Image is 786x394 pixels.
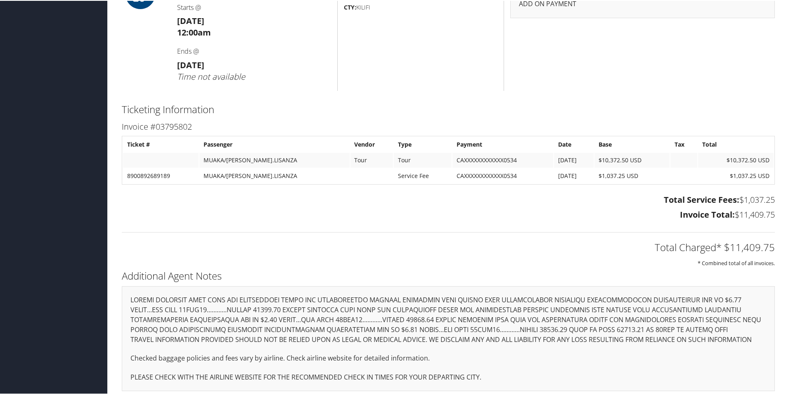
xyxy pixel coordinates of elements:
h2: Total Charged* $11,409.75 [122,240,775,254]
td: [DATE] [554,152,594,167]
td: $1,037.25 USD [698,168,774,183]
h4: Starts @ [177,2,331,11]
th: Base [594,136,670,151]
th: Ticket # [123,136,199,151]
td: Tour [394,152,452,167]
th: Total [698,136,774,151]
td: MUAKA/[PERSON_NAME].LISANZA [199,168,350,183]
p: Checked baggage policies and fees vary by airline. Check airline website for detailed information. [130,352,766,363]
th: Vendor [350,136,393,151]
strong: 12:00am [177,26,211,37]
td: $1,037.25 USD [594,168,670,183]
small: * Combined total of all invoices. [698,259,775,266]
p: PLEASE CHECK WITH THE AIRLINE WEBSITE FOR THE RECOMMENDED CHECK IN TIMES FOR YOUR DEPARTING CITY. [130,371,766,382]
h3: $1,037.25 [122,193,775,205]
h5: KILIFI [344,2,497,11]
td: [DATE] [554,168,594,183]
strong: Invoice Total: [680,208,735,219]
td: Service Fee [394,168,452,183]
th: Tax [670,136,697,151]
strong: Total Service Fees: [664,193,739,204]
td: $10,372.50 USD [594,152,670,167]
td: Tour [350,152,393,167]
i: Time not available [177,70,245,81]
p: TRAVEL INFORMATION PROVIDED SHOULD NOT BE RELIED UPON AS LEGAL OR MEDICAL ADVICE. WE DISCLAIM ANY... [130,334,766,344]
th: Date [554,136,594,151]
h3: Invoice #03795802 [122,120,775,132]
strong: [DATE] [177,59,204,70]
strong: [DATE] [177,14,204,26]
th: Type [394,136,452,151]
h2: Additional Agent Notes [122,268,775,282]
h4: Ends @ [177,46,331,55]
td: $10,372.50 USD [698,152,774,167]
th: Passenger [199,136,350,151]
td: CAXXXXXXXXXXXX0534 [452,168,554,183]
td: CAXXXXXXXXXXXX0534 [452,152,554,167]
strong: CTY: [344,2,356,10]
th: Payment [452,136,554,151]
h3: $11,409.75 [122,208,775,220]
div: LOREMI DOLORSIT AMET CONS ADI ELITSEDDOEI TEMPO INC UTLABOREETDO MAGNAAL ENIMADMIN VENI QUISNO EX... [122,285,775,391]
h2: Ticketing Information [122,102,775,116]
td: 8900892689189 [123,168,199,183]
td: MUAKA/[PERSON_NAME].LISANZA [199,152,350,167]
